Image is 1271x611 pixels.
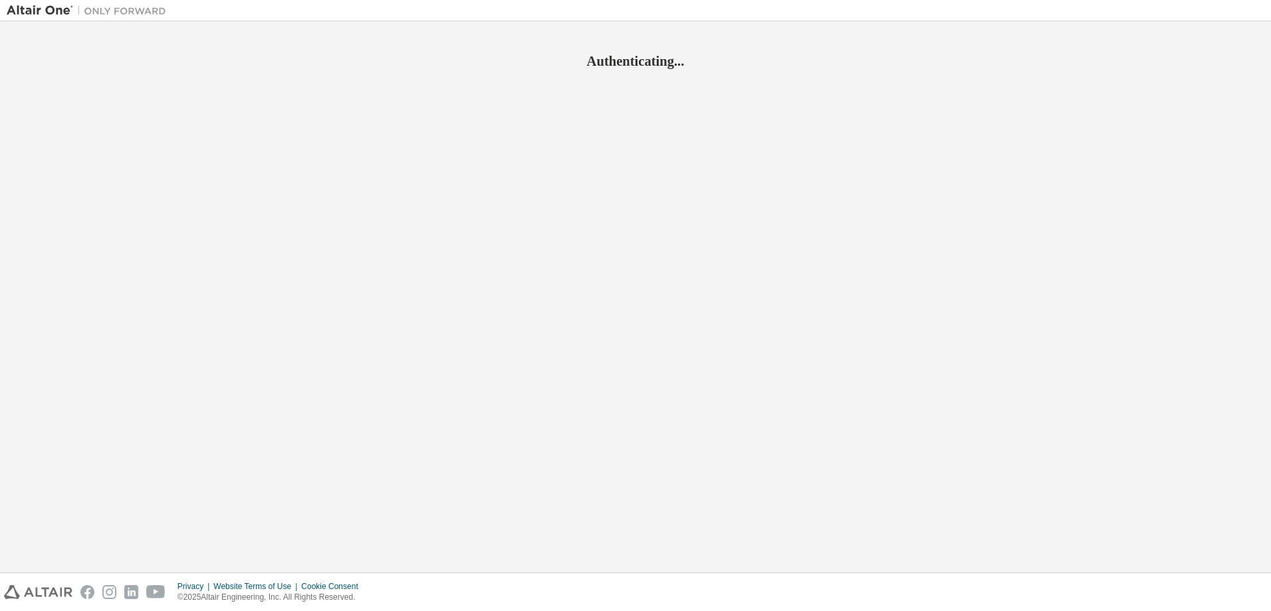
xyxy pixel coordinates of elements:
img: Altair One [7,4,173,17]
h2: Authenticating... [7,52,1264,70]
img: altair_logo.svg [4,585,72,599]
img: facebook.svg [80,585,94,599]
div: Privacy [177,581,213,592]
img: linkedin.svg [124,585,138,599]
p: © 2025 Altair Engineering, Inc. All Rights Reserved. [177,592,366,603]
img: youtube.svg [146,585,166,599]
img: instagram.svg [102,585,116,599]
div: Website Terms of Use [213,581,301,592]
div: Cookie Consent [301,581,366,592]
